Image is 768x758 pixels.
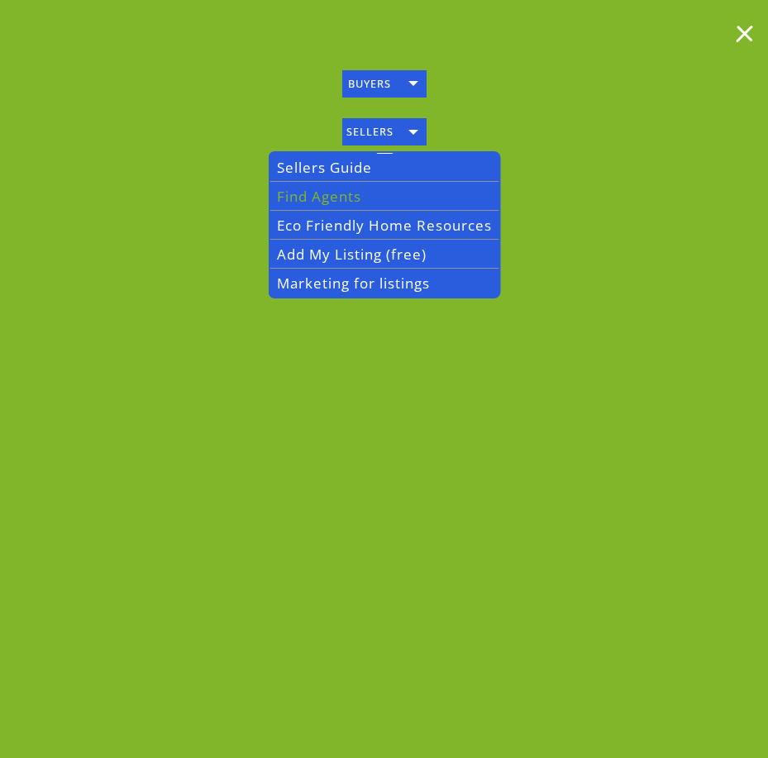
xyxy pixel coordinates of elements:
[342,118,427,145] a: SELLERS
[270,182,498,211] a: Find Agents
[268,151,500,298] div: BUYERS
[270,211,498,240] a: Eco Friendly Home Resources
[342,70,427,98] a: BUYERS
[270,153,498,182] a: Sellers Guide
[270,240,498,269] a: Add My Listing (free)
[270,269,498,297] a: Marketing for listings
